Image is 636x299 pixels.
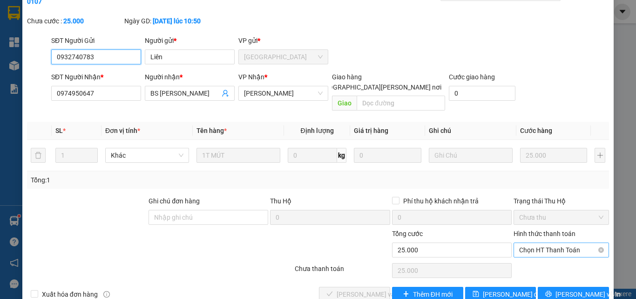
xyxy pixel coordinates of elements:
span: SL [55,127,63,134]
span: Phí thu hộ khách nhận trả [399,196,482,206]
input: Ghi chú đơn hàng [149,210,268,225]
span: Khác [111,148,183,162]
div: VP gửi [238,35,328,46]
span: Đơn vị tính [105,127,140,134]
span: Tên hàng [196,127,227,134]
div: Trạng thái Thu Hộ [514,196,609,206]
span: Giao [332,96,357,111]
input: Ghi Chú [429,148,513,163]
span: kg [337,148,346,163]
span: Định lượng [300,127,333,134]
span: save [473,291,479,298]
span: user-add [222,90,229,97]
div: Ngày GD: [124,16,220,26]
div: Người gửi [145,35,235,46]
span: Giao hàng [332,73,362,81]
span: Cước hàng [520,127,552,134]
span: Thu Hộ [270,197,291,205]
div: Chưa cước : [27,16,122,26]
span: close-circle [598,247,604,253]
span: Cao Tốc [244,86,323,100]
span: Tổng cước [392,230,423,237]
div: SĐT Người Nhận [51,72,141,82]
div: Chưa thanh toán [294,264,391,280]
span: [GEOGRAPHIC_DATA][PERSON_NAME] nơi [314,82,445,92]
b: 25.000 [63,17,84,25]
span: VP Nhận [238,73,264,81]
input: Dọc đường [357,96,445,111]
span: plus [403,291,409,298]
div: Người nhận [145,72,235,82]
input: Cước giao hàng [449,86,515,101]
span: Chọn HT Thanh Toán [519,243,603,257]
label: Cước giao hàng [449,73,495,81]
div: Tổng: 1 [31,175,246,185]
input: 0 [520,148,587,163]
b: [DATE] lúc 10:50 [153,17,201,25]
label: Ghi chú đơn hàng [149,197,200,205]
span: info-circle [103,291,110,298]
span: Sài Gòn [244,50,323,64]
span: Giá trị hàng [354,127,388,134]
th: Ghi chú [425,122,516,140]
input: VD: Bàn, Ghế [196,148,280,163]
label: Hình thức thanh toán [514,230,575,237]
span: printer [545,291,552,298]
button: delete [31,148,46,163]
div: SĐT Người Gửi [51,35,141,46]
input: 0 [354,148,421,163]
button: plus [595,148,605,163]
span: Chưa thu [519,210,603,224]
